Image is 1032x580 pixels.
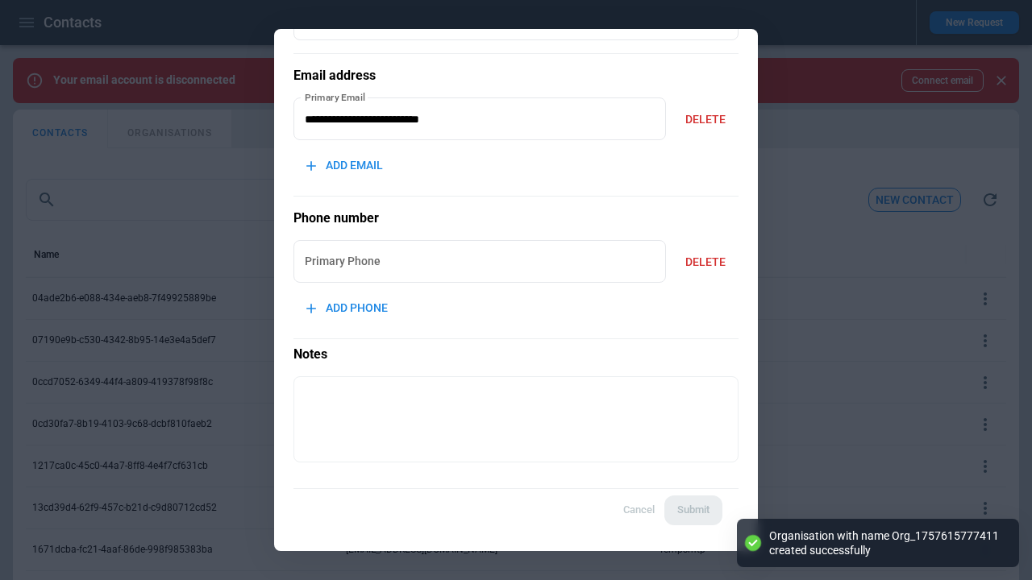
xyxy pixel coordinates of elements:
button: ADD PHONE [293,291,401,325]
div: Organisation with name Org_1757615777411 created successfully [769,528,1003,557]
button: DELETE [672,245,739,280]
h5: Email address [293,67,739,85]
h5: Phone number [293,209,739,227]
label: Primary Email [305,90,366,104]
button: DELETE [672,102,739,137]
p: Notes [293,338,739,363]
button: ADD EMAIL [293,148,396,183]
